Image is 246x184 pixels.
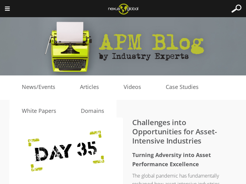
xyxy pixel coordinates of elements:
[10,82,68,92] a: News/Events
[132,117,217,146] a: Challenges into Opportunities for Asset-Intensive Industries
[103,2,143,16] img: Nexus Global
[132,151,211,168] strong: Turning Adversity into Asset Performance Excellence
[111,82,153,92] a: Videos
[68,82,111,92] a: Articles
[153,82,211,92] a: Case Studies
